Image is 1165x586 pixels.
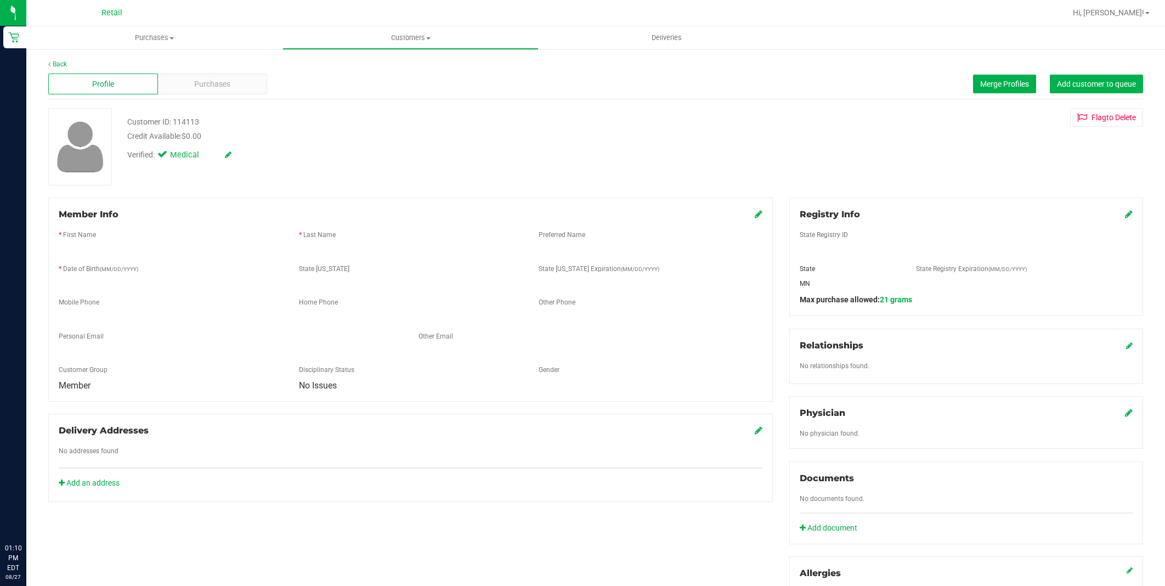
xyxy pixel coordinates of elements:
span: $0.00 [182,132,201,140]
label: Gender [539,365,559,375]
div: Verified: [127,149,231,161]
span: Customers [283,33,538,43]
span: Delivery Addresses [59,425,149,436]
label: Home Phone [299,297,338,307]
label: No relationships found. [800,361,869,371]
label: Other Phone [539,297,575,307]
span: Add customer to queue [1057,80,1136,88]
span: Medical [170,149,214,161]
span: Retail [101,8,122,18]
button: Flagto Delete [1070,108,1143,127]
span: Member Info [59,209,118,219]
label: Last Name [303,230,336,240]
img: user-icon.png [52,119,109,175]
span: Purchases [26,33,282,43]
p: 08/27 [5,573,21,581]
label: State Registry ID [800,230,848,240]
a: Add document [800,522,863,534]
span: Profile [92,78,114,90]
label: Date of Birth [63,264,138,274]
label: State [US_STATE] Expiration [539,264,659,274]
span: No Issues [299,380,337,391]
div: State [791,264,908,274]
label: State [US_STATE] [299,264,349,274]
p: 01:10 PM EDT [5,543,21,573]
label: State Registry Expiration [916,264,1027,274]
label: Customer Group [59,365,108,375]
span: Allergies [800,568,841,578]
span: Hi, [PERSON_NAME]! [1073,8,1144,17]
span: Deliveries [637,33,697,43]
span: 21 grams [880,295,912,304]
div: Customer ID: 114113 [127,116,199,128]
label: No addresses found [59,446,118,456]
span: (MM/DD/YYYY) [100,266,138,272]
span: Member [59,380,91,391]
span: Max purchase allowed: [800,295,912,304]
a: Deliveries [539,26,795,49]
span: Purchases [194,78,230,90]
div: Credit Available: [127,131,666,142]
button: Add customer to queue [1050,75,1143,93]
span: Physician [800,408,845,418]
a: Add an address [59,478,120,487]
span: No physician found. [800,430,859,437]
a: Purchases [26,26,282,49]
inline-svg: Retail [8,32,19,43]
div: MN [791,279,908,289]
label: Preferred Name [539,230,585,240]
span: No documents found. [800,495,864,503]
span: (MM/DD/YYYY) [621,266,659,272]
a: Back [48,60,67,68]
label: First Name [63,230,96,240]
a: Customers [282,26,539,49]
label: Other Email [419,331,453,341]
span: Relationships [800,340,863,351]
span: (MM/DD/YYYY) [988,266,1027,272]
label: Disciplinary Status [299,365,354,375]
label: Mobile Phone [59,297,99,307]
iframe: Resource center [11,498,44,531]
button: Merge Profiles [973,75,1036,93]
label: Personal Email [59,331,104,341]
span: Registry Info [800,209,860,219]
span: Merge Profiles [980,80,1029,88]
span: Documents [800,473,854,483]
